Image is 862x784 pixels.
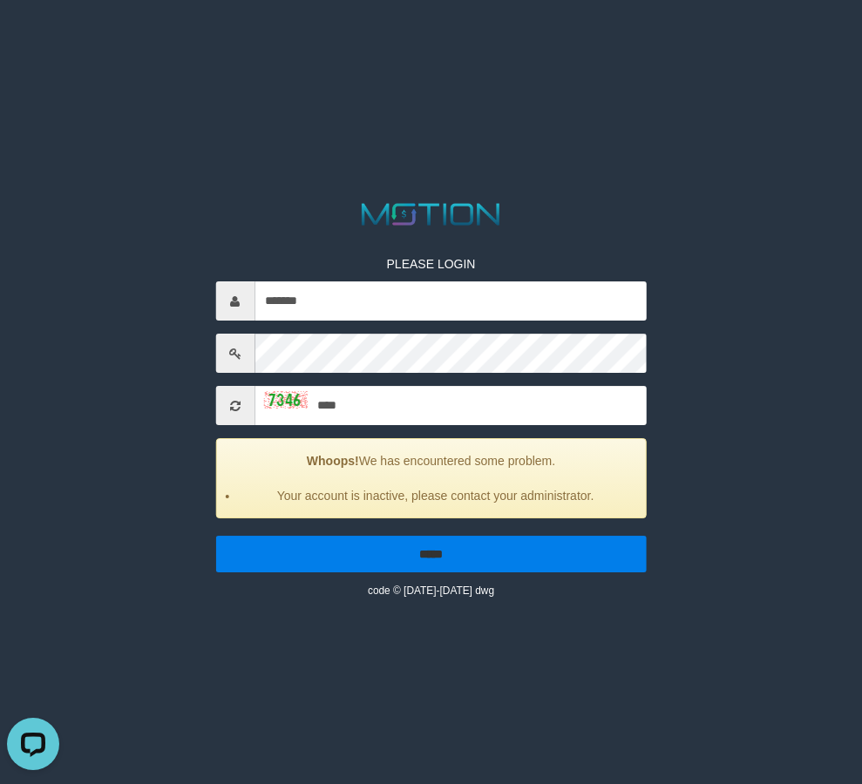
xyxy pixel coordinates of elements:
div: We has encountered some problem. [215,438,647,518]
img: MOTION_logo.png [356,199,506,229]
img: captcha [263,391,307,409]
p: PLEASE LOGIN [215,255,647,273]
button: Open LiveChat chat widget [7,7,59,59]
strong: Whoops! [307,454,359,468]
small: code © [DATE]-[DATE] dwg [368,585,494,597]
li: Your account is inactive, please contact your administrator. [238,487,633,504]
